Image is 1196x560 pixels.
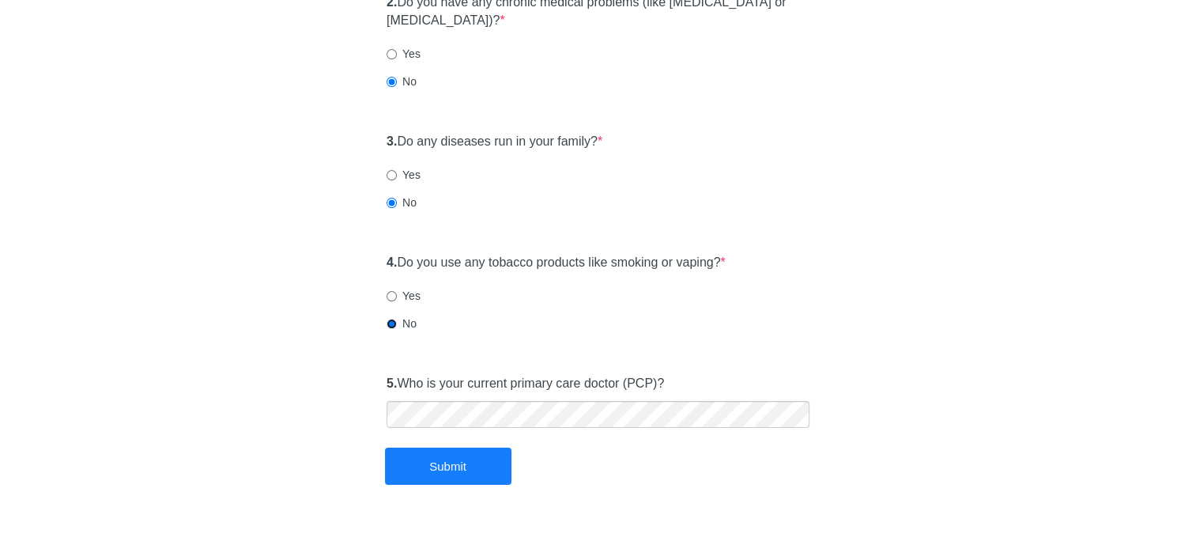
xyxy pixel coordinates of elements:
[387,167,421,183] label: Yes
[387,170,397,180] input: Yes
[387,254,726,272] label: Do you use any tobacco products like smoking or vaping?
[387,74,417,89] label: No
[387,46,421,62] label: Yes
[385,448,511,485] button: Submit
[387,376,397,390] strong: 5.
[387,198,397,208] input: No
[387,319,397,329] input: No
[387,255,397,269] strong: 4.
[387,316,417,331] label: No
[387,291,397,301] input: Yes
[387,288,421,304] label: Yes
[387,77,397,87] input: No
[387,134,397,148] strong: 3.
[387,195,417,210] label: No
[387,133,602,151] label: Do any diseases run in your family?
[387,375,664,393] label: Who is your current primary care doctor (PCP)?
[387,49,397,59] input: Yes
